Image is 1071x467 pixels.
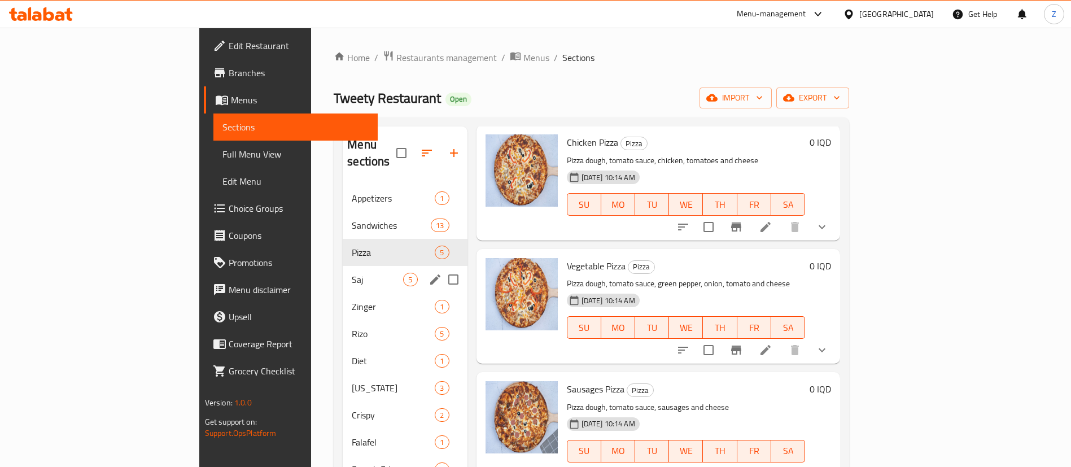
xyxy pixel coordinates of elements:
span: Version: [205,395,233,410]
a: Upsell [204,303,378,330]
div: Zinger1 [343,293,467,320]
span: Sort sections [413,139,440,167]
span: Falafel [352,435,435,449]
div: items [435,191,449,205]
span: Appetizers [352,191,435,205]
a: Branches [204,59,378,86]
button: Add section [440,139,467,167]
button: TU [635,193,669,216]
svg: Show Choices [815,343,829,357]
button: delete [781,213,808,241]
span: Open [445,94,471,104]
span: Get support on: [205,414,257,429]
a: Edit menu item [759,343,772,357]
button: sort-choices [670,337,697,364]
div: items [435,381,449,395]
span: WE [674,197,698,213]
div: items [435,327,449,341]
span: TH [707,197,732,213]
div: Sandwiches13 [343,212,467,239]
span: Pizza [628,260,654,273]
button: SU [567,440,601,462]
a: Sections [213,114,378,141]
span: Menus [231,93,369,107]
span: Branches [229,66,369,80]
a: Edit Menu [213,168,378,195]
div: [US_STATE]3 [343,374,467,401]
img: Sausages Pizza [486,381,558,453]
span: Upsell [229,310,369,324]
span: Crispy [352,408,435,422]
div: Pizza [627,383,654,397]
button: export [776,88,849,108]
button: TH [703,316,737,339]
span: Select all sections [390,141,413,165]
span: Promotions [229,256,369,269]
span: FR [742,443,767,459]
div: Pizza [620,137,648,150]
span: [US_STATE] [352,381,435,395]
span: Select to update [697,215,720,239]
span: Edit Restaurant [229,39,369,53]
span: Sausages Pizza [567,381,624,398]
div: Saj5edit [343,266,467,293]
span: Pizza [352,246,435,259]
div: items [435,246,449,259]
span: Full Menu View [222,147,369,161]
a: Support.OpsPlatform [205,426,277,440]
span: SA [776,197,801,213]
span: SU [572,197,597,213]
div: Open [445,93,471,106]
span: import [709,91,763,105]
span: 1 [435,356,448,366]
span: FR [742,320,767,336]
span: WE [674,443,698,459]
li: / [501,51,505,64]
button: MO [601,316,635,339]
button: SU [567,193,601,216]
span: Menus [523,51,549,64]
span: FR [742,197,767,213]
a: Full Menu View [213,141,378,168]
span: Grocery Checklist [229,364,369,378]
a: Coverage Report [204,330,378,357]
span: 5 [435,247,448,258]
button: Branch-specific-item [723,337,750,364]
button: TH [703,440,737,462]
span: Z [1052,8,1056,20]
span: 1 [435,193,448,204]
button: show more [808,337,836,364]
span: TH [707,443,732,459]
span: Choice Groups [229,202,369,215]
span: MO [606,197,631,213]
div: Crispy2 [343,401,467,429]
a: Menus [204,86,378,114]
button: show more [808,213,836,241]
span: 3 [435,383,448,394]
span: TU [640,320,665,336]
span: 1.0.0 [234,395,252,410]
span: Chicken Pizza [567,134,618,151]
span: 5 [435,329,448,339]
div: Falafel1 [343,429,467,456]
a: Edit Restaurant [204,32,378,59]
span: SA [776,320,801,336]
div: Kentucky [352,381,435,395]
div: Sandwiches [352,219,431,232]
button: SA [771,440,805,462]
a: Promotions [204,249,378,276]
a: Restaurants management [383,50,497,65]
span: Coverage Report [229,337,369,351]
p: Pizza dough, tomato sauce, sausages and cheese [567,400,806,414]
span: Select to update [697,338,720,362]
nav: breadcrumb [334,50,849,65]
span: SU [572,443,597,459]
span: 1 [435,302,448,312]
button: FR [737,316,771,339]
a: Menus [510,50,549,65]
span: Pizza [621,137,647,150]
span: SA [776,443,801,459]
button: FR [737,193,771,216]
div: Menu-management [737,7,806,21]
li: / [554,51,558,64]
